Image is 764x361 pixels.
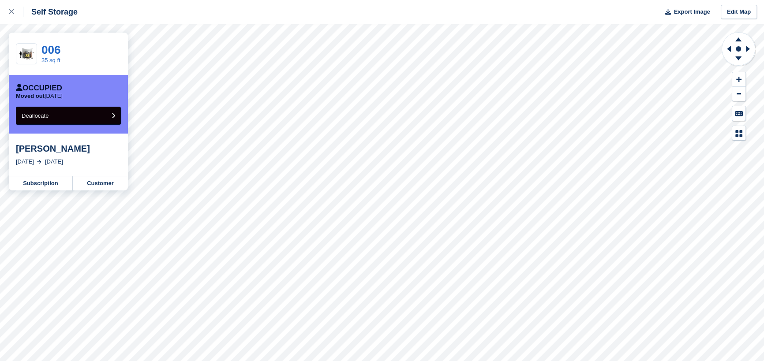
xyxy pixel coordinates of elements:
a: Customer [73,176,128,190]
div: Self Storage [23,7,78,17]
a: 006 [41,43,60,56]
div: [DATE] [16,157,34,166]
span: Deallocate [22,112,49,119]
img: arrow-right-light-icn-cde0832a797a2874e46488d9cf13f60e5c3a73dbe684e267c42b8395dfbc2abf.svg [37,160,41,164]
p: [DATE] [16,93,63,100]
a: Edit Map [721,5,757,19]
button: Deallocate [16,107,121,125]
img: 35-sqft-unit%20(14).jpg [16,46,37,62]
button: Zoom In [732,72,745,87]
button: Keyboard Shortcuts [732,106,745,121]
div: [DATE] [45,157,63,166]
a: Subscription [9,176,73,190]
div: [PERSON_NAME] [16,143,121,154]
div: Occupied [16,84,62,93]
a: 35 sq ft [41,57,60,63]
button: Export Image [660,5,710,19]
button: Map Legend [732,126,745,141]
button: Zoom Out [732,87,745,101]
span: Moved out [16,93,45,99]
span: Export Image [674,7,710,16]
